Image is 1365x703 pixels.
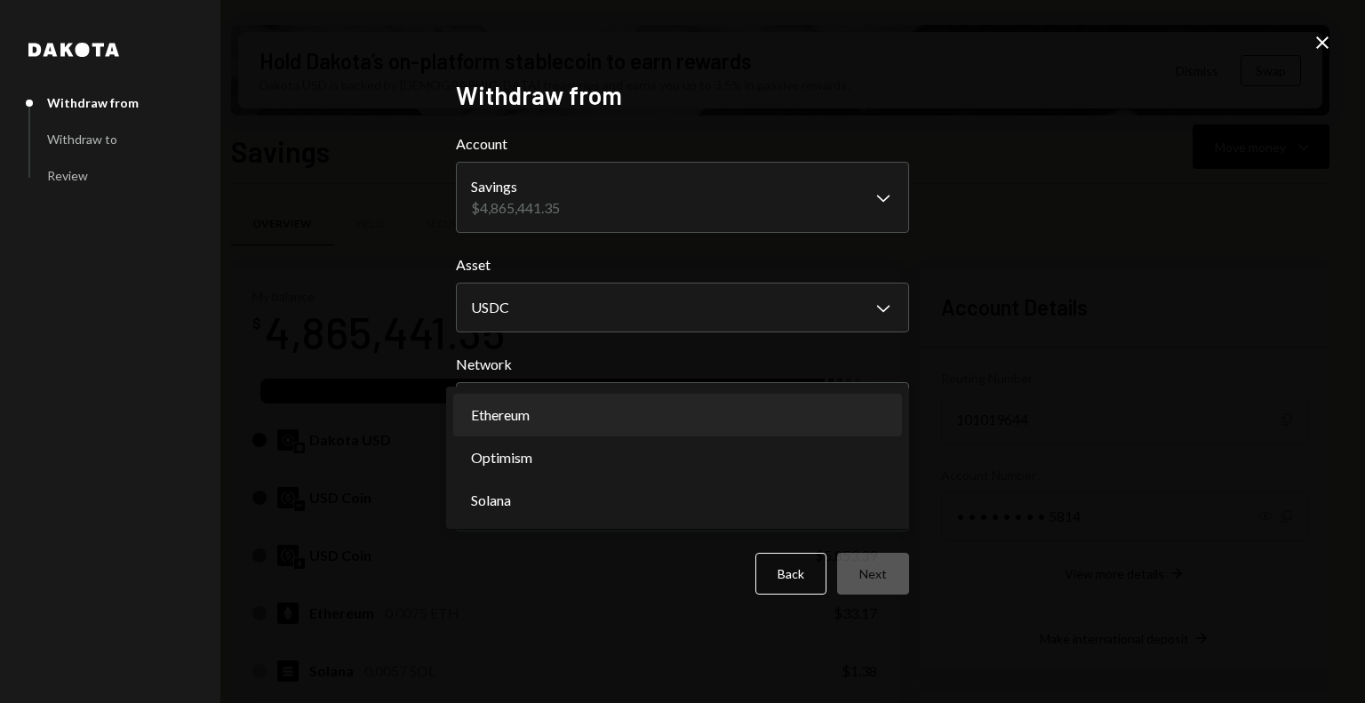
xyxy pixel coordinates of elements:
button: Network [456,382,909,432]
label: Account [456,133,909,155]
h2: Withdraw from [456,78,909,113]
button: Back [755,553,826,595]
div: Withdraw to [47,132,117,147]
button: Asset [456,283,909,332]
button: Account [456,162,909,233]
span: Solana [471,490,511,511]
label: Asset [456,254,909,276]
div: Withdraw from [47,95,139,110]
label: Network [456,354,909,375]
div: Review [47,168,88,183]
span: Ethereum [471,404,530,426]
span: Optimism [471,447,532,468]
